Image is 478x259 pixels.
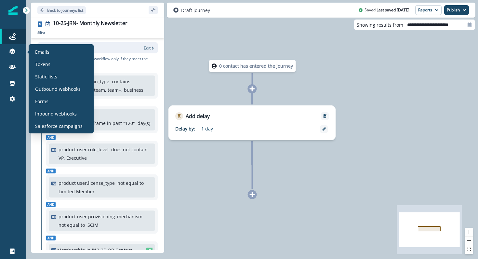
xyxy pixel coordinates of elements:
[86,247,91,253] p: in
[37,6,86,14] button: Go back
[59,87,143,93] p: free, freemium, team, team+, business
[149,6,158,14] button: sidebar collapse toggle
[123,120,135,127] p: " 120 "
[111,146,148,153] p: does not contain
[377,7,409,13] p: Last saved [DATE]
[31,121,91,131] a: Salesforce campaigns
[46,236,56,240] span: And
[112,78,130,85] p: contains
[117,180,144,186] p: not equal to
[46,135,56,140] span: And
[35,61,50,68] p: Tokens
[444,5,469,15] button: Publish
[465,237,473,245] button: zoom out
[92,247,136,253] p: "10-25-OP-Contactable"
[59,188,95,195] p: Limited Member
[53,20,127,27] div: 10-25-JRN- Monthly Newsletter
[46,202,56,207] span: And
[252,141,252,189] g: Edge from e34fd16b-482b-49d8-b0db-d4ad4947062d to node-add-under-809d98e8-ee57-48e1-a805-02639db7...
[181,7,210,14] p: Draft journey
[252,73,252,104] g: Edge from node-dl-count to e34fd16b-482b-49d8-b0db-d4ad4947062d
[35,123,83,129] p: Salesforce campaigns
[59,180,115,186] p: product user.license_type
[144,45,151,51] p: Edit
[201,125,283,132] p: 1 day
[35,73,57,80] p: Static lists
[59,155,87,161] p: VP, Executive
[59,222,85,228] p: not equal to
[168,105,336,140] div: Add delayRemoveDelay by:1 day
[107,120,122,127] p: in past
[59,213,142,220] p: product user.provisioning_mechanism
[35,48,49,55] p: Emails
[320,114,330,118] button: Remove
[35,86,81,92] p: Outbound webhooks
[8,6,18,15] img: Inflection
[144,45,155,51] button: Edit
[37,30,45,36] p: # list
[31,59,91,69] a: Tokens
[146,248,153,252] span: DL
[190,60,315,72] div: 0 contact has entered the journey
[415,5,442,15] button: Reports
[46,56,158,68] p: Consider a contact for the workflow only if they meet the following criteria
[47,7,83,13] p: Back to journeys list
[35,110,77,117] p: Inbound webhooks
[31,96,91,106] a: Forms
[57,247,85,253] p: Membership
[31,84,91,94] a: Outbound webhooks
[31,72,91,81] a: Static lists
[35,98,48,105] p: Forms
[175,125,201,132] p: Delay by:
[31,109,91,118] a: Inbound webhooks
[138,120,150,127] p: day(s)
[46,169,56,173] span: And
[87,222,99,228] p: SCIM
[186,112,210,120] p: Add delay
[365,7,376,13] p: Saved
[59,146,109,153] p: product user.role_level
[357,21,403,28] p: Showing results from
[465,245,473,254] button: fit view
[219,62,293,69] p: 0 contact has entered the journey
[31,47,91,57] a: Emails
